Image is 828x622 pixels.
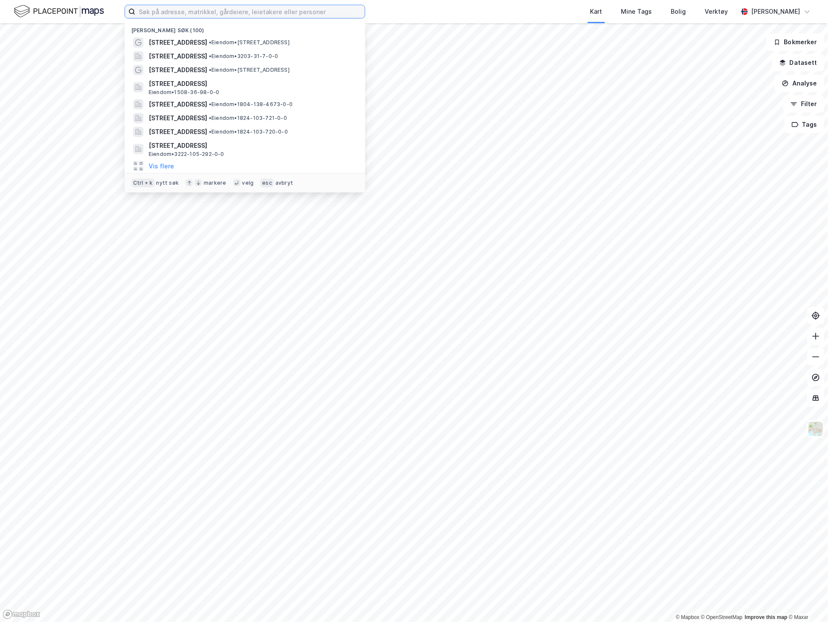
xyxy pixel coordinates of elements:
span: • [209,67,211,73]
span: [STREET_ADDRESS] [149,113,207,123]
div: nytt søk [156,180,179,186]
span: • [209,53,211,59]
span: • [209,115,211,121]
div: Ctrl + k [131,179,155,187]
span: [STREET_ADDRESS] [149,99,207,110]
button: Filter [783,95,825,113]
div: Bolig [671,6,686,17]
iframe: Chat Widget [785,581,828,622]
span: [STREET_ADDRESS] [149,65,207,75]
span: [STREET_ADDRESS] [149,127,207,137]
span: Eiendom • [STREET_ADDRESS] [209,67,290,73]
div: Kontrollprogram for chat [785,581,828,622]
input: Søk på adresse, matrikkel, gårdeiere, leietakere eller personer [135,5,365,18]
a: Improve this map [745,615,788,621]
a: Mapbox homepage [3,610,40,619]
span: Eiendom • [STREET_ADDRESS] [209,39,290,46]
div: avbryt [275,180,293,186]
span: Eiendom • 1824-103-720-0-0 [209,128,288,135]
span: • [209,128,211,135]
div: markere [204,180,226,186]
img: Z [808,421,824,437]
button: Analyse [775,75,825,92]
span: Eiendom • 3222-105-292-0-0 [149,151,224,158]
div: esc [260,179,274,187]
span: [STREET_ADDRESS] [149,37,207,48]
div: Verktøy [705,6,728,17]
span: [STREET_ADDRESS] [149,79,355,89]
a: Mapbox [676,615,700,621]
div: velg [242,180,254,186]
span: • [209,101,211,107]
button: Datasett [772,54,825,71]
a: OpenStreetMap [701,615,743,621]
img: logo.f888ab2527a4732fd821a326f86c7f29.svg [14,4,104,19]
button: Vis flere [149,161,174,171]
span: Eiendom • 1804-138-4673-0-0 [209,101,293,108]
div: [PERSON_NAME] [752,6,801,17]
button: Bokmerker [767,34,825,51]
div: Mine Tags [621,6,652,17]
span: Eiendom • 1508-36-98-0-0 [149,89,219,96]
div: [PERSON_NAME] søk (100) [125,20,365,36]
button: Tags [785,116,825,133]
span: [STREET_ADDRESS] [149,51,207,61]
div: Kart [590,6,602,17]
span: • [209,39,211,46]
span: [STREET_ADDRESS] [149,140,355,151]
span: Eiendom • 1824-103-721-0-0 [209,115,287,122]
span: Eiendom • 3203-31-7-0-0 [209,53,278,60]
